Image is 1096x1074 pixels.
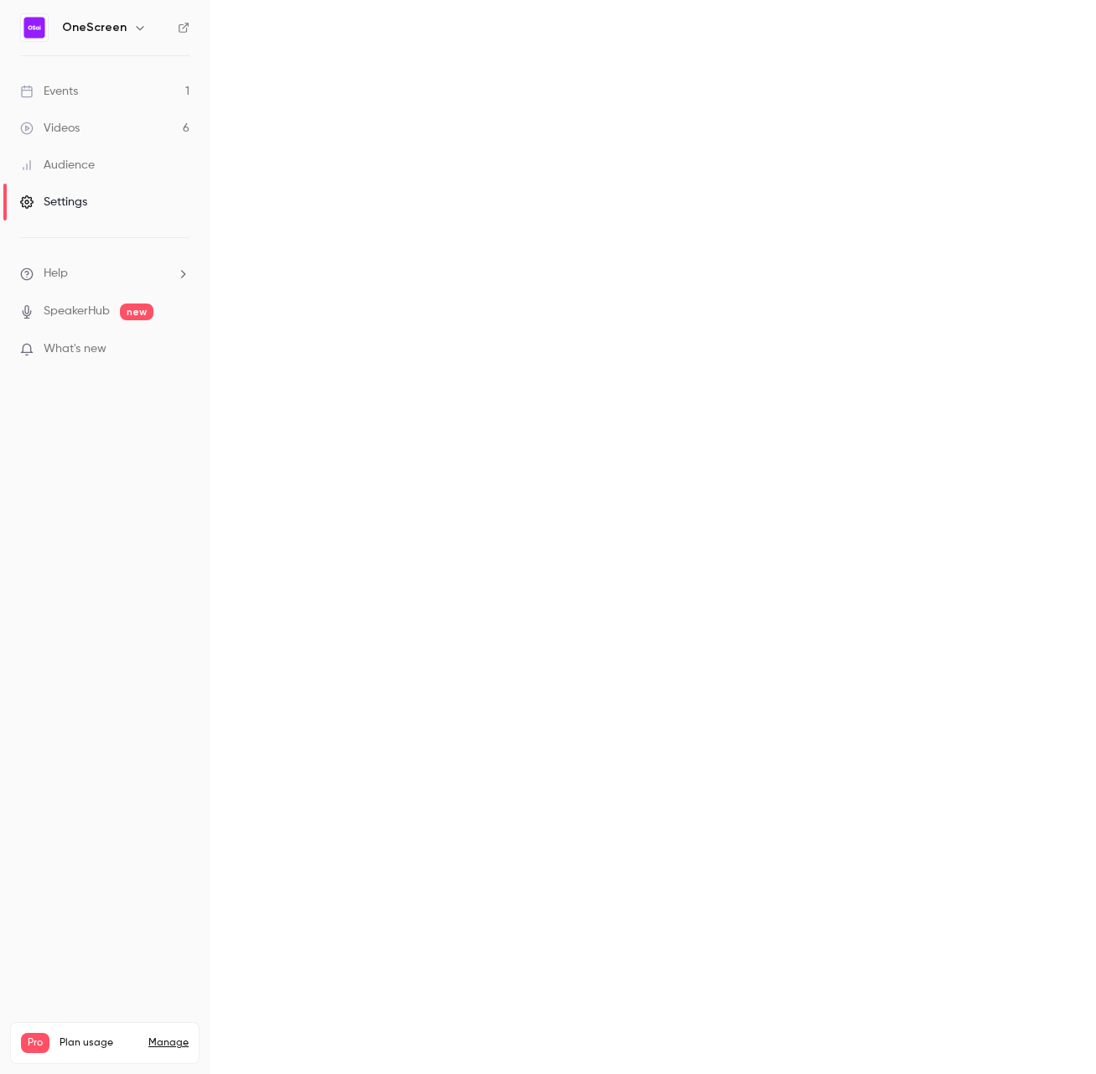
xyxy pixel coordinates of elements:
[20,120,80,137] div: Videos
[20,157,95,174] div: Audience
[20,83,78,100] div: Events
[21,1033,49,1053] span: Pro
[60,1036,138,1050] span: Plan usage
[44,265,68,283] span: Help
[120,304,153,320] span: new
[169,342,190,357] iframe: Noticeable Trigger
[62,19,127,36] h6: OneScreen
[20,194,87,210] div: Settings
[21,14,48,41] img: OneScreen
[20,265,190,283] li: help-dropdown-opener
[148,1036,189,1050] a: Manage
[44,303,110,320] a: SpeakerHub
[44,340,106,358] span: What's new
